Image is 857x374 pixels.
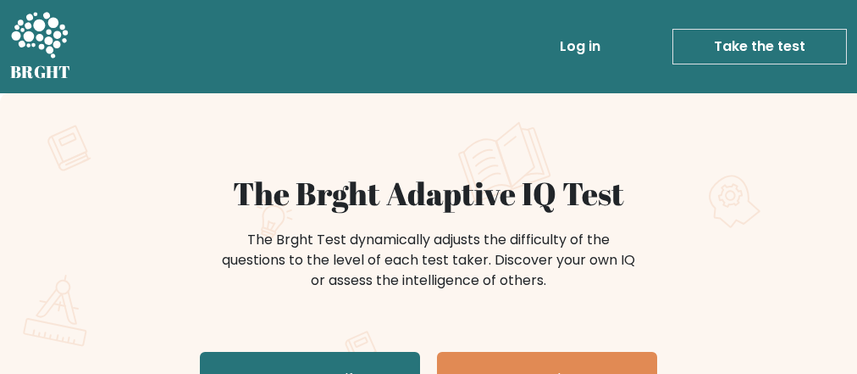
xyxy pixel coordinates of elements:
[10,62,71,82] h5: BRGHT
[672,29,847,64] a: Take the test
[10,7,71,87] a: BRGHT
[553,30,607,64] a: Log in
[217,230,640,291] div: The Brght Test dynamically adjusts the difficulty of the questions to the level of each test take...
[15,175,842,213] h1: The Brght Adaptive IQ Test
